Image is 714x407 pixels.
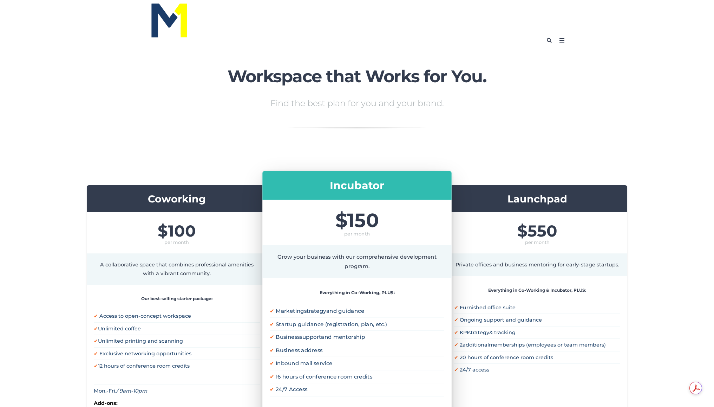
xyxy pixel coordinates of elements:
h3: Launchpad [454,192,620,206]
span: ✔ [270,347,274,354]
span: Startup guidance (registration, plan, etc.) [276,321,387,327]
span: Private offices and business mentoring for early-stage startups. [456,261,619,268]
span: KPI & tracking [460,329,516,336]
span: 24/7 Access [276,386,307,393]
span: ✔ [454,329,458,336]
span: 12 hours of conference room credits [98,363,190,369]
span: ✔ [270,308,274,314]
p: Everything in Co-Working, PLUS: [270,289,444,297]
span: support [300,334,321,341]
span: ✔ [454,304,458,311]
span: ✔ [270,321,274,327]
span: Grow your business with our comprehensive development program. [277,254,437,270]
span: ✔ [94,313,98,319]
span: ✔ [454,354,458,361]
span: ✔ [270,373,274,380]
span: per month [270,230,444,238]
span: ✔ [270,386,274,393]
span: ✔ [94,325,98,332]
strong: Add-ons: [94,400,118,406]
span: 16 hours of conference room credits [276,373,372,380]
span: per month [94,239,260,246]
p: Find the best plan for you and your brand. [227,99,487,108]
p: Everything in Co-Working & Incubator, PLUS: [454,287,620,294]
em: / 9am-10pm [116,388,147,394]
span: Inbound mail service [276,360,333,367]
span: per month [454,239,620,246]
span: $550 [454,223,620,239]
span: Access to open-concept workspace [99,313,191,319]
span: Exclusive networking opportunities [99,350,191,357]
h2: Workspace that Works for You. [227,67,487,86]
strong: Our best-selling starter package: [141,296,212,301]
span: Marketing and guidance [276,308,364,314]
span: ✔ [94,350,98,357]
span: ✔ [454,367,458,373]
span: Ongoing support and guidance [460,317,542,323]
span: strategy [304,308,326,314]
span: ✔ [270,360,274,367]
img: MileOne Blue_Yellow Logo [150,1,189,39]
h3: Coworking [94,192,260,206]
span: Business and mentorship [276,334,365,341]
span: Unlimited printing and scanning [98,338,183,344]
span: ✔ [454,317,458,323]
span: 2 memberships (employees or team members) [460,342,606,348]
span: ✔ [454,342,458,348]
span: 24/7 access [460,367,489,373]
span: A collaborative space that combines professional amenities with a vibrant community. [100,261,254,276]
h3: Incubator [270,178,444,192]
span: ✔ [94,363,98,369]
span: additional [463,342,489,348]
span: ✔ [94,338,98,344]
span: Furnished office suite [460,304,516,311]
span: Mon.-Fri. [94,388,147,394]
span: Business address [276,347,322,354]
span: 20 hours of conference room credits [460,354,553,361]
span: ✔ [270,334,274,341]
span: $150 [270,211,444,230]
span: $100 [94,223,260,239]
span: Unlimited coffee [98,325,141,332]
span: strategy [468,329,489,336]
